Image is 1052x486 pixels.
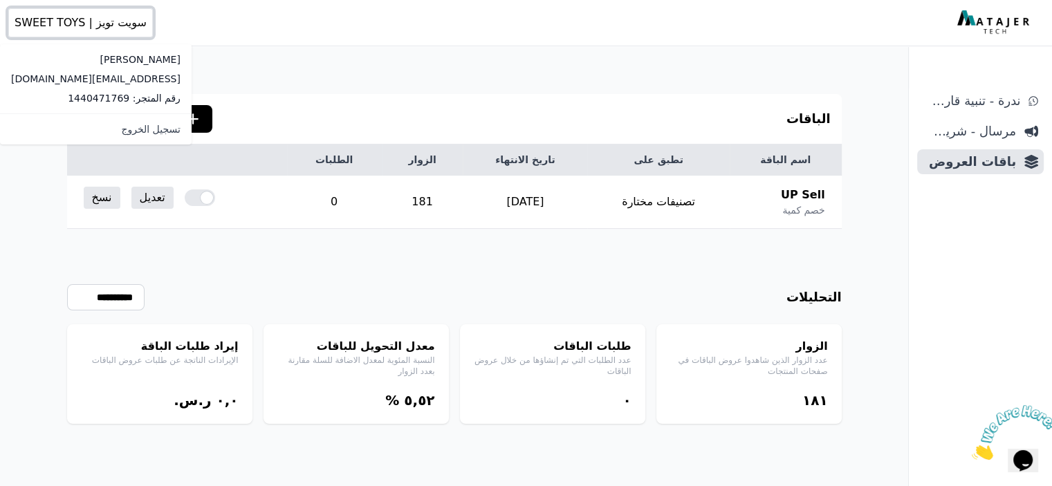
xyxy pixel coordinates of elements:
th: الطلبات [287,144,382,176]
h4: الزوار [670,338,828,355]
th: الزوار [382,144,463,176]
button: $i18n('chat', 'chat_widget') [14,18,44,41]
p: [EMAIL_ADDRESS][DOMAIN_NAME] [11,72,181,86]
div: ۰ [474,391,631,410]
span: خصم كمية [782,203,824,217]
bdi: ٥,٥٢ [404,392,434,409]
a: تعديل [131,187,174,209]
td: 181 [382,176,463,229]
p: الإيرادات الناتجة عن طلبات عروض الباقات [81,355,239,366]
span: % [385,392,399,409]
div: ١٨١ [670,391,828,410]
td: تصنيفات مختارة [587,176,729,229]
bdi: ۰,۰ [216,392,238,409]
img: MatajerTech Logo [957,10,1033,35]
img: الدردشة الملفتة للإنتباه [6,6,91,60]
a: نسخ [84,187,120,209]
span: UP Sell [781,187,825,203]
p: رقم المتجر: 1440471769 [11,91,181,105]
p: عدد الزوار الذين شاهدوا عروض الباقات في صفحات المنتجات [670,355,828,377]
h3: الباقات [786,109,831,129]
th: تاريخ الانتهاء [463,144,587,176]
th: اسم الباقة [730,144,842,176]
h4: إيراد طلبات الباقة [81,338,239,355]
iframe: chat widget [966,400,1052,465]
td: [DATE] [463,176,587,229]
span: سويت تويز | SWEET TOYS [15,15,147,31]
p: النسبة المئوية لمعدل الاضافة للسلة مقارنة بعدد الزوار [277,355,435,377]
h3: التحليلات [786,288,842,307]
span: باقات العروض [923,152,1016,171]
span: ر.س. [174,392,211,409]
h4: طلبات الباقات [474,338,631,355]
p: عدد الطلبات التي تم إنشاؤها من خلال عروض الباقات [474,355,631,377]
p: [PERSON_NAME] [11,53,181,66]
td: 0 [287,176,382,229]
th: تطبق على [587,144,729,176]
span: ندرة - تنبية قارب علي النفاذ [923,91,1020,111]
h4: معدل التحويل للباقات [277,338,435,355]
button: سويت تويز | SWEET TOYS [8,8,153,37]
span: مرسال - شريط دعاية [923,122,1016,141]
